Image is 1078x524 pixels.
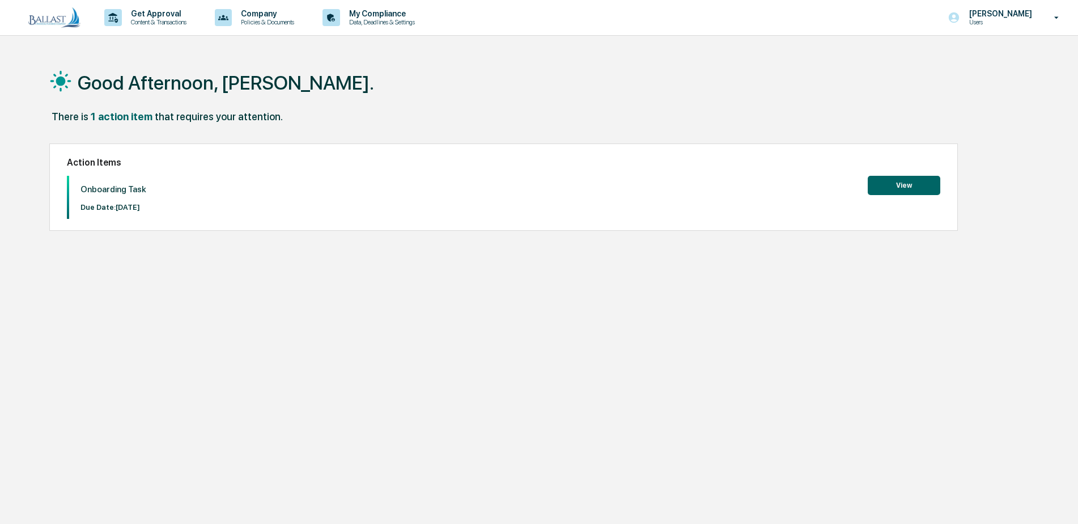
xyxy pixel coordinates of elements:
p: Data, Deadlines & Settings [340,18,421,26]
p: Due Date: [DATE] [80,203,146,212]
p: Get Approval [122,9,192,18]
p: [PERSON_NAME] [960,9,1038,18]
p: Content & Transactions [122,18,192,26]
div: There is [52,111,88,122]
p: Onboarding Task [80,184,146,195]
h2: Action Items [67,157,940,168]
p: Users [960,18,1038,26]
p: My Compliance [340,9,421,18]
div: 1 action item [91,111,152,122]
p: Policies & Documents [232,18,300,26]
p: Company [232,9,300,18]
div: that requires your attention. [155,111,283,122]
img: logo [27,7,82,28]
h1: Good Afternoon, [PERSON_NAME]. [78,71,374,94]
a: View [868,179,940,190]
button: View [868,176,940,195]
